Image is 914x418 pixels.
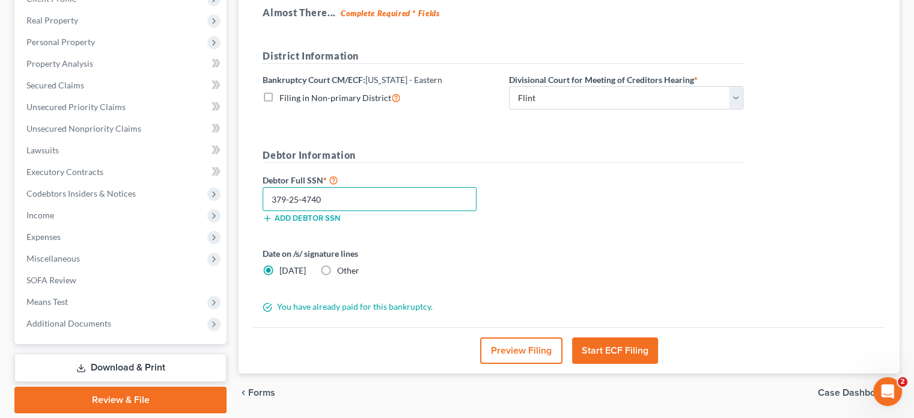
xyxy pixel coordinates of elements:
a: Executory Contracts [17,161,227,183]
strong: Complete Required * Fields [341,8,440,18]
button: Start ECF Filing [572,337,658,364]
a: Property Analysis [17,53,227,75]
a: SOFA Review [17,269,227,291]
label: Debtor Full SSN [257,173,503,187]
span: Filing in Non-primary District [279,93,391,103]
button: Add debtor SSN [263,214,340,223]
button: Preview Filing [480,337,562,364]
label: Date on /s/ signature lines [263,247,497,260]
span: [DATE] [279,265,306,275]
span: Executory Contracts [26,167,103,177]
span: Personal Property [26,37,95,47]
span: Real Property [26,15,78,25]
a: Secured Claims [17,75,227,96]
a: Unsecured Nonpriority Claims [17,118,227,140]
span: Income [26,210,54,220]
a: Case Dashboard chevron_right [818,388,900,398]
span: 2 [898,377,907,387]
i: chevron_left [239,388,248,398]
span: Unsecured Nonpriority Claims [26,123,141,134]
a: Download & Print [14,354,227,382]
input: XXX-XX-XXXX [263,187,477,211]
span: [US_STATE] - Eastern [365,75,442,85]
a: Review & File [14,387,227,413]
span: Forms [248,388,275,398]
h5: Debtor Information [263,148,743,163]
label: Bankruptcy Court CM/ECF: [263,73,442,86]
span: Means Test [26,297,68,307]
h5: District Information [263,49,743,64]
a: Unsecured Priority Claims [17,96,227,118]
h5: Almost There... [263,5,876,20]
label: Divisional Court for Meeting of Creditors Hearing [509,73,698,86]
div: You have already paid for this bankruptcy. [257,301,749,313]
iframe: Intercom live chat [873,377,902,406]
span: Unsecured Priority Claims [26,102,126,112]
span: Lawsuits [26,145,59,155]
button: chevron_left Forms [239,388,291,398]
span: Secured Claims [26,80,84,90]
span: Codebtors Insiders & Notices [26,188,136,198]
span: Additional Documents [26,318,111,328]
span: SOFA Review [26,275,76,285]
span: Property Analysis [26,58,93,69]
a: Lawsuits [17,140,227,161]
span: Expenses [26,232,61,242]
span: Miscellaneous [26,253,80,263]
span: Other [337,265,359,275]
span: Case Dashboard [818,388,890,398]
